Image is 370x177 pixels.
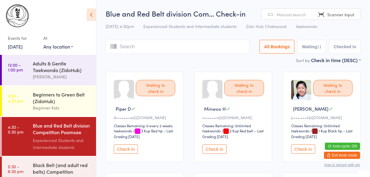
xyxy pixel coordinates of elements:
[277,11,306,17] span: Manual search
[6,5,29,27] img: Chungdo Taekwondo
[202,128,221,133] div: taekwondo
[329,40,361,54] button: Checked in
[2,86,96,116] a: 3:30 -4:30 pmBeginners to Green Belt (ZidoHub)Beginner Kids
[313,80,353,96] div: Waiting to check in
[311,57,361,63] div: Check in time (DESC)
[43,43,73,50] div: Any location
[202,115,266,120] div: c•••••••4@[DOMAIN_NAME]
[324,152,360,159] button: Exit kiosk mode
[116,106,131,112] span: Piper D
[33,73,91,80] div: [PERSON_NAME]
[33,162,91,176] div: Black Belt (and adult red belts) Competition Pooms...
[327,11,354,17] span: Scanner input
[33,60,91,73] div: Adults & Gentle Taekwondo (ZidoHub)
[106,8,361,18] h2: Blue and Red Belt division Com… Check-in
[33,104,91,111] div: Beginner Kids
[8,164,23,174] time: 5:30 - 6:30 pm
[202,144,226,154] button: Check in
[33,91,91,104] div: Beginners to Green Belt (ZidoHub)
[8,62,23,72] time: 12:00 - 1:00 pm
[324,163,360,167] button: how to secure with pin
[8,93,23,103] time: 3:30 - 4:30 pm
[317,44,322,49] div: 11
[291,144,315,154] button: Check in
[33,137,91,151] div: Experienced Students and Intermediate students
[291,115,354,120] div: J••••••••4@[DOMAIN_NAME]
[296,57,310,63] label: Sort by
[114,128,132,133] div: taekwondo
[291,123,354,128] div: Classes Remaining: Unlimited
[8,125,23,134] time: 4:30 - 5:30 pm
[43,33,73,43] div: At
[106,23,134,29] span: [DATE] 4:30pm
[2,55,96,85] a: 12:00 -1:00 pmAdults & Gentle Taekwondo (ZidoHub)[PERSON_NAME]
[143,23,237,29] span: Experienced Students and Intermediate students
[33,122,91,137] div: Blue and Red Belt division Compeittion Poomsae (Zi...
[8,33,37,43] div: Events for
[325,143,360,150] button: Auto-cycle: ON
[291,128,309,133] div: taekwondo
[114,144,138,154] button: Check in
[114,115,177,120] div: A••••••••e@[DOMAIN_NAME]
[246,23,287,29] span: Zido Hub Chatswood
[2,117,96,156] a: 4:30 -5:30 pmBlue and Red Belt division Compeittion Poomsae (Zi...Experienced Students and Interm...
[114,123,177,128] div: Classes Remaining: 0 every 2 weeks
[202,123,266,128] div: Classes Remaining: Unlimited
[202,128,264,139] span: / 2 Kup Red belt – Last Grading [DATE]
[260,40,294,54] button: All Bookings
[296,23,317,29] span: taekwondo
[204,106,226,112] span: Minwoo H
[8,43,23,50] a: [DATE]
[291,80,311,100] img: image1647410442.png
[297,40,326,54] button: Waiting11
[291,128,353,139] span: / 1 Kup Black tip – Last Grading [DATE]
[106,40,250,54] input: Search
[136,80,175,96] div: Waiting to check in
[114,128,173,139] span: / 3 Kup Red tip – Last Grading [DATE]
[224,80,264,96] div: Waiting to check in
[293,106,328,112] span: [PERSON_NAME]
